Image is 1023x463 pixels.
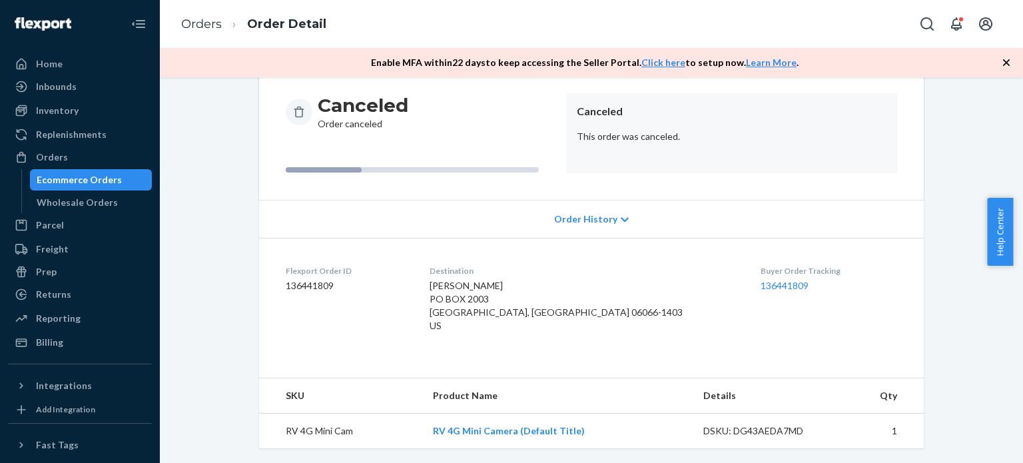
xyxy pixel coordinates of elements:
[8,402,152,418] a: Add Integration
[8,100,152,121] a: Inventory
[8,284,152,305] a: Returns
[8,375,152,396] button: Integrations
[36,219,64,232] div: Parcel
[8,53,152,75] a: Home
[433,425,585,436] a: RV 4G Mini Camera (Default Title)
[259,414,422,449] td: RV 4G Mini Cam
[259,378,422,414] th: SKU
[8,308,152,329] a: Reporting
[8,332,152,353] a: Billing
[8,434,152,456] button: Fast Tags
[761,265,897,276] dt: Buyer Order Tracking
[839,414,924,449] td: 1
[36,151,68,164] div: Orders
[839,378,924,414] th: Qty
[422,378,693,414] th: Product Name
[37,196,118,209] div: Wholesale Orders
[36,404,95,415] div: Add Integration
[8,76,152,97] a: Inbounds
[36,379,92,392] div: Integrations
[746,57,797,68] a: Learn More
[703,424,829,438] div: DSKU: DG43AEDA7MD
[247,17,326,31] a: Order Detail
[36,438,79,452] div: Fast Tags
[318,93,408,117] h3: Canceled
[30,192,153,213] a: Wholesale Orders
[125,11,152,37] button: Close Navigation
[8,124,152,145] a: Replenishments
[36,265,57,278] div: Prep
[430,280,683,331] span: [PERSON_NAME] PO BOX 2003 [GEOGRAPHIC_DATA], [GEOGRAPHIC_DATA] 06066-1403 US
[430,265,739,276] dt: Destination
[943,11,970,37] button: Open notifications
[36,288,71,301] div: Returns
[286,265,408,276] dt: Flexport Order ID
[170,5,337,44] ol: breadcrumbs
[36,336,63,349] div: Billing
[8,261,152,282] a: Prep
[693,378,839,414] th: Details
[761,280,809,291] a: 136441809
[577,104,886,119] header: Canceled
[972,11,999,37] button: Open account menu
[36,242,69,256] div: Freight
[641,57,685,68] a: Click here
[8,147,152,168] a: Orders
[914,11,940,37] button: Open Search Box
[37,173,122,187] div: Ecommerce Orders
[15,17,71,31] img: Flexport logo
[318,93,408,131] div: Order canceled
[36,104,79,117] div: Inventory
[554,213,617,226] span: Order History
[286,279,408,292] dd: 136441809
[8,238,152,260] a: Freight
[8,215,152,236] a: Parcel
[577,130,886,143] p: This order was canceled.
[36,312,81,325] div: Reporting
[371,56,799,69] p: Enable MFA within 22 days to keep accessing the Seller Portal. to setup now. .
[36,80,77,93] div: Inbounds
[30,169,153,191] a: Ecommerce Orders
[36,128,107,141] div: Replenishments
[36,57,63,71] div: Home
[181,17,222,31] a: Orders
[987,198,1013,266] button: Help Center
